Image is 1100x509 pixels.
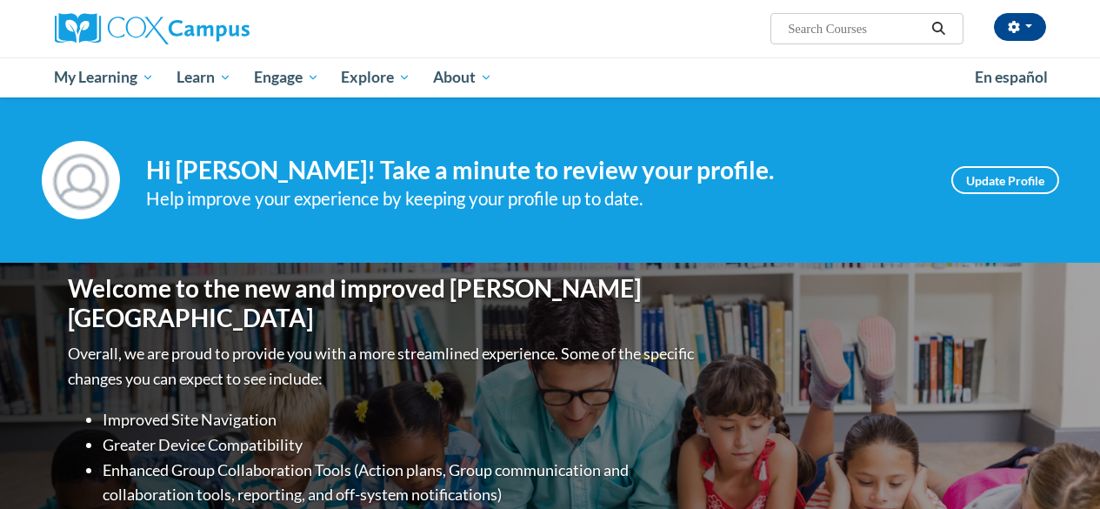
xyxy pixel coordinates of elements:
[68,274,698,332] h1: Welcome to the new and improved [PERSON_NAME][GEOGRAPHIC_DATA]
[146,156,925,185] h4: Hi [PERSON_NAME]! Take a minute to review your profile.
[951,166,1059,194] a: Update Profile
[55,13,368,44] a: Cox Campus
[42,57,1059,97] div: Main menu
[165,57,243,97] a: Learn
[103,432,698,458] li: Greater Device Compatibility
[103,458,698,508] li: Enhanced Group Collaboration Tools (Action plans, Group communication and collaboration tools, re...
[54,67,154,88] span: My Learning
[786,18,925,39] input: Search Courses
[103,407,698,432] li: Improved Site Navigation
[341,67,410,88] span: Explore
[330,57,422,97] a: Explore
[254,67,319,88] span: Engage
[42,141,120,219] img: Profile Image
[43,57,166,97] a: My Learning
[963,59,1059,96] a: En español
[994,13,1046,41] button: Account Settings
[177,67,231,88] span: Learn
[68,341,698,392] p: Overall, we are proud to provide you with a more streamlined experience. Some of the specific cha...
[243,57,330,97] a: Engage
[146,184,925,213] div: Help improve your experience by keeping your profile up to date.
[1030,439,1086,495] iframe: Button to launch messaging window
[55,13,250,44] img: Cox Campus
[975,68,1048,86] span: En español
[422,57,503,97] a: About
[433,67,492,88] span: About
[925,18,951,39] button: Search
